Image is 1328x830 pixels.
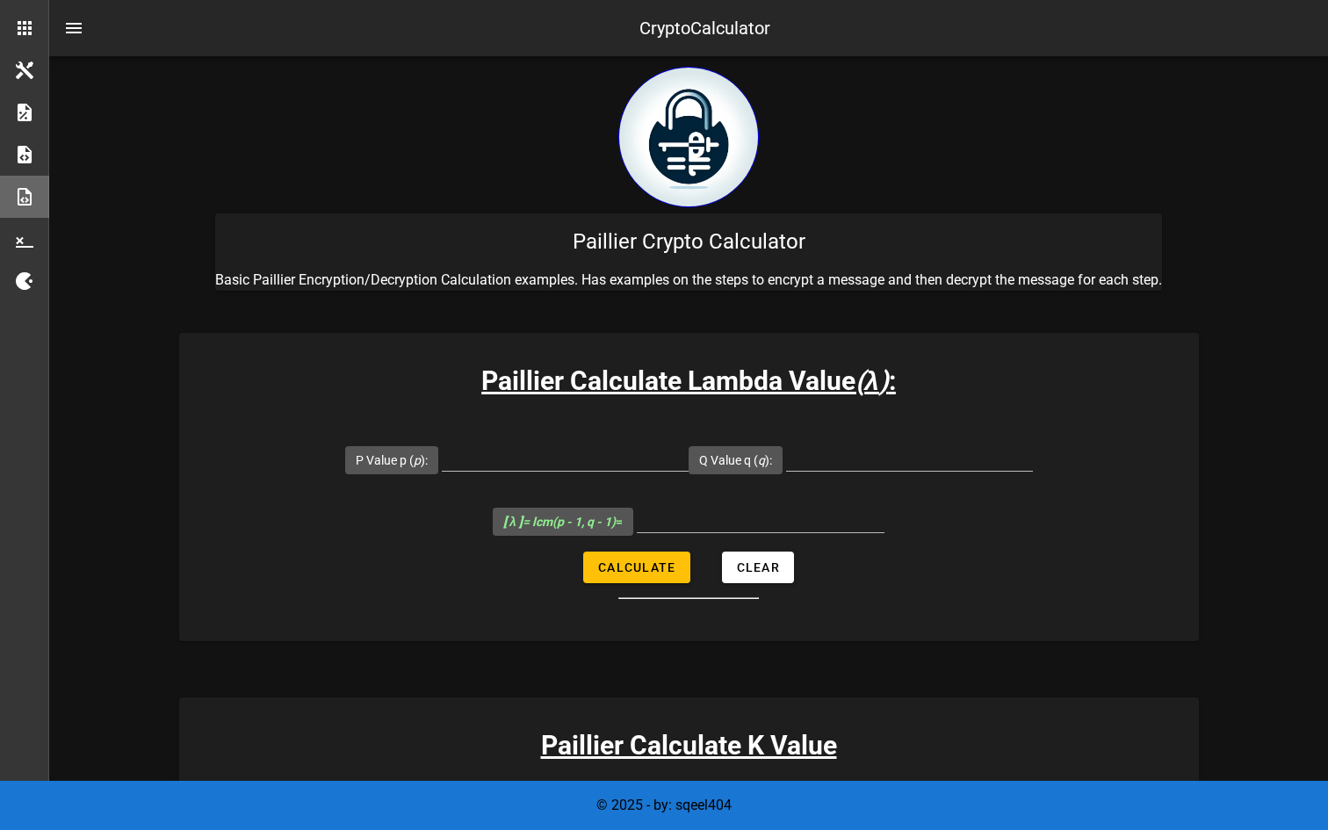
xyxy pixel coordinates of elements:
[618,194,759,211] a: home
[639,15,770,41] div: CryptoCalculator
[179,725,1199,765] h3: Paillier Calculate K Value
[699,451,772,469] label: Q Value q ( ):
[503,515,523,529] b: [ λ ]
[618,67,759,207] img: encryption logo
[503,515,623,529] span: =
[179,361,1199,401] h3: Paillier Calculate Lambda Value :
[583,552,689,583] button: Calculate
[864,365,879,396] b: λ
[758,453,765,467] i: q
[215,213,1162,270] div: Paillier Crypto Calculator
[722,552,794,583] button: Clear
[414,453,421,467] i: p
[503,515,616,529] i: = lcm(p - 1, q - 1)
[597,560,675,574] span: Calculate
[855,365,889,396] i: ( )
[53,7,95,49] button: nav-menu-toggle
[356,451,428,469] label: P Value p ( ):
[596,797,732,813] span: © 2025 - by: sqeel404
[215,270,1162,291] p: Basic Paillier Encryption/Decryption Calculation examples. Has examples on the steps to encrypt a...
[736,560,780,574] span: Clear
